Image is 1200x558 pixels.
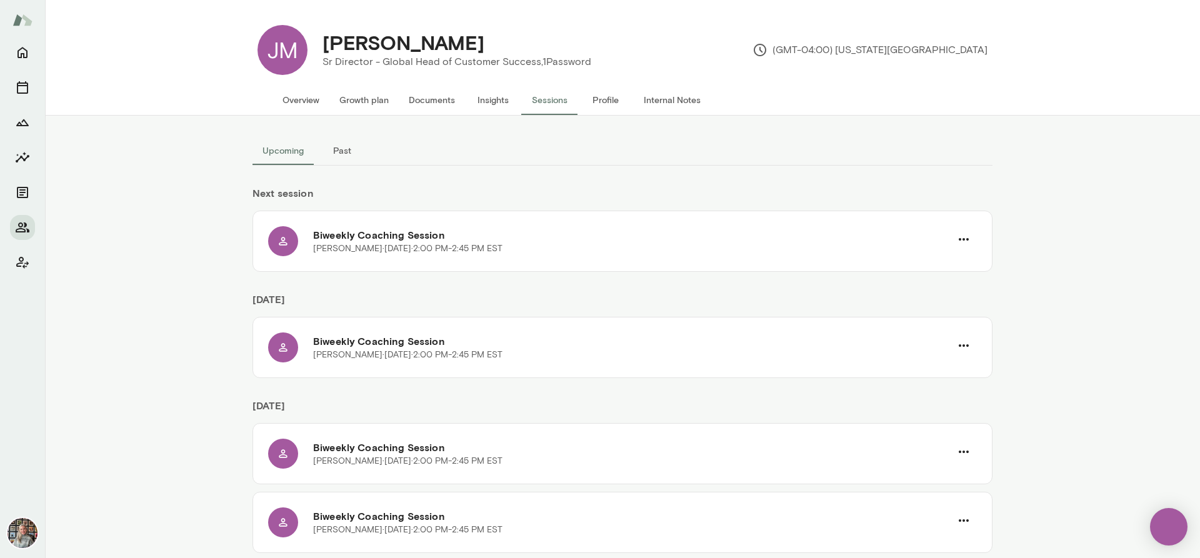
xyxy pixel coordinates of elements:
[257,25,307,75] div: JM
[322,31,484,54] h4: [PERSON_NAME]
[313,455,502,467] p: [PERSON_NAME] · [DATE] · 2:00 PM-2:45 PM EST
[10,180,35,205] button: Documents
[313,349,502,361] p: [PERSON_NAME] · [DATE] · 2:00 PM-2:45 PM EST
[272,85,329,115] button: Overview
[399,85,465,115] button: Documents
[252,292,992,317] h6: [DATE]
[314,136,370,166] button: Past
[313,440,951,455] h6: Biweekly Coaching Session
[10,250,35,275] button: Client app
[7,518,37,548] img: Tricia Maggio
[322,54,591,69] p: Sr Director - Global Head of Customer Success, 1Password
[10,75,35,100] button: Sessions
[465,85,521,115] button: Insights
[10,40,35,65] button: Home
[252,398,992,423] h6: [DATE]
[313,334,951,349] h6: Biweekly Coaching Session
[12,8,32,32] img: Mento
[634,85,711,115] button: Internal Notes
[577,85,634,115] button: Profile
[252,136,992,166] div: basic tabs example
[752,42,987,57] p: (GMT-04:00) [US_STATE][GEOGRAPHIC_DATA]
[329,85,399,115] button: Growth plan
[313,227,951,242] h6: Biweekly Coaching Session
[252,186,992,211] h6: Next session
[313,524,502,536] p: [PERSON_NAME] · [DATE] · 2:00 PM-2:45 PM EST
[252,136,314,166] button: Upcoming
[313,509,951,524] h6: Biweekly Coaching Session
[10,145,35,170] button: Insights
[10,110,35,135] button: Growth Plan
[521,85,577,115] button: Sessions
[10,215,35,240] button: Members
[313,242,502,255] p: [PERSON_NAME] · [DATE] · 2:00 PM-2:45 PM EST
